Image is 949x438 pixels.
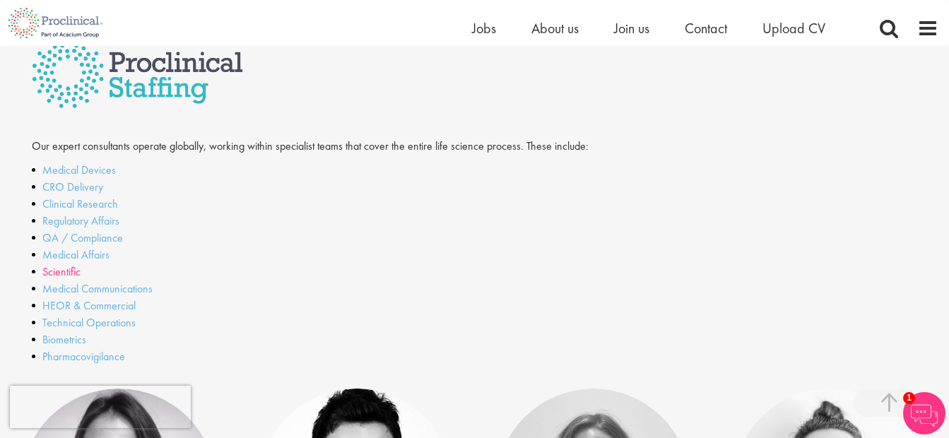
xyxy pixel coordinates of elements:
[10,386,191,428] iframe: reCAPTCHA
[42,281,153,296] a: Medical Communications
[762,19,825,37] a: Upload CV
[42,315,136,330] a: Technical Operations
[685,19,727,37] a: Contact
[903,392,915,404] span: 1
[42,298,136,313] a: HEOR & Commercial
[42,264,81,279] a: Scientific
[32,138,615,155] p: Our expert consultants operate globally, working within specialist teams that cover the entire li...
[42,349,125,364] a: Pharmacovigilance
[903,392,945,434] img: Chatbot
[42,213,119,228] a: Regulatory Affairs
[614,19,649,37] a: Join us
[42,196,118,211] a: Clinical Research
[32,37,243,108] img: Proclinical Staffing
[472,19,496,37] a: Jobs
[42,162,116,177] a: Medical Devices
[42,179,103,194] a: CRO Delivery
[531,19,579,37] a: About us
[42,247,110,262] a: Medical Affairs
[42,332,86,347] a: Biometrics
[42,230,123,245] a: QA / Compliance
